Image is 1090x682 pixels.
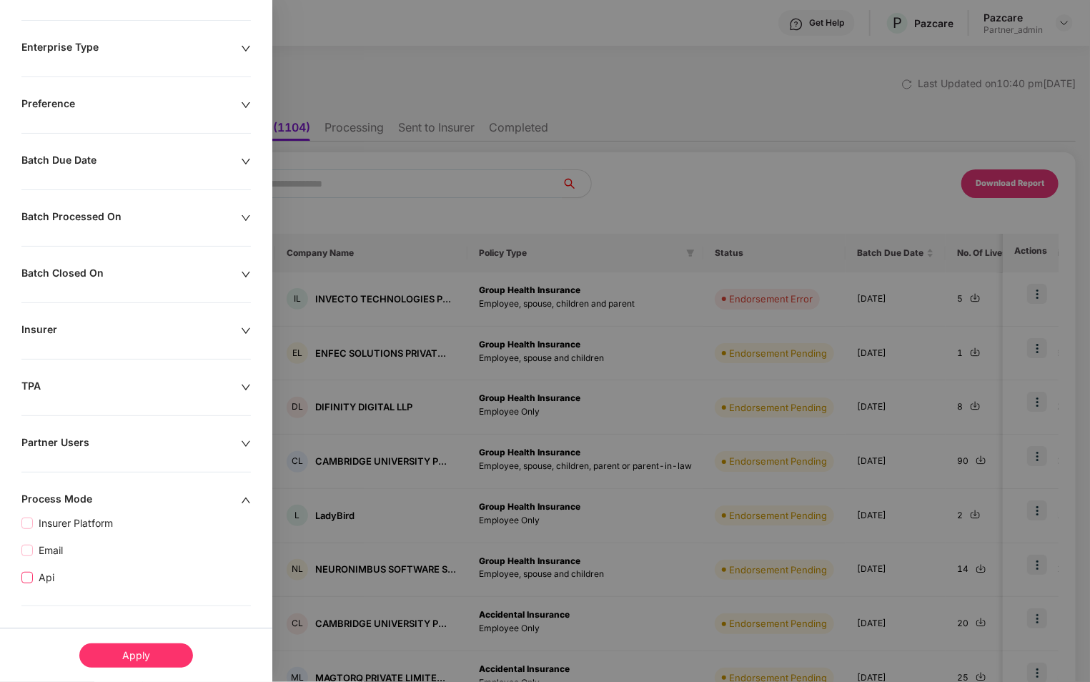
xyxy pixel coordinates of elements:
[21,493,241,508] div: Process Mode
[21,436,241,452] div: Partner Users
[241,100,251,110] span: down
[21,41,241,56] div: Enterprise Type
[33,515,119,531] span: Insurer Platform
[79,643,193,668] div: Apply
[241,270,251,280] span: down
[33,570,60,585] span: Api
[241,439,251,449] span: down
[241,382,251,392] span: down
[21,97,241,113] div: Preference
[33,543,69,558] span: Email
[241,213,251,223] span: down
[241,157,251,167] span: down
[21,154,241,169] div: Batch Due Date
[241,44,251,54] span: down
[21,267,241,282] div: Batch Closed On
[241,495,251,505] span: up
[241,326,251,336] span: down
[21,323,241,339] div: Insurer
[21,210,241,226] div: Batch Processed On
[21,380,241,395] div: TPA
